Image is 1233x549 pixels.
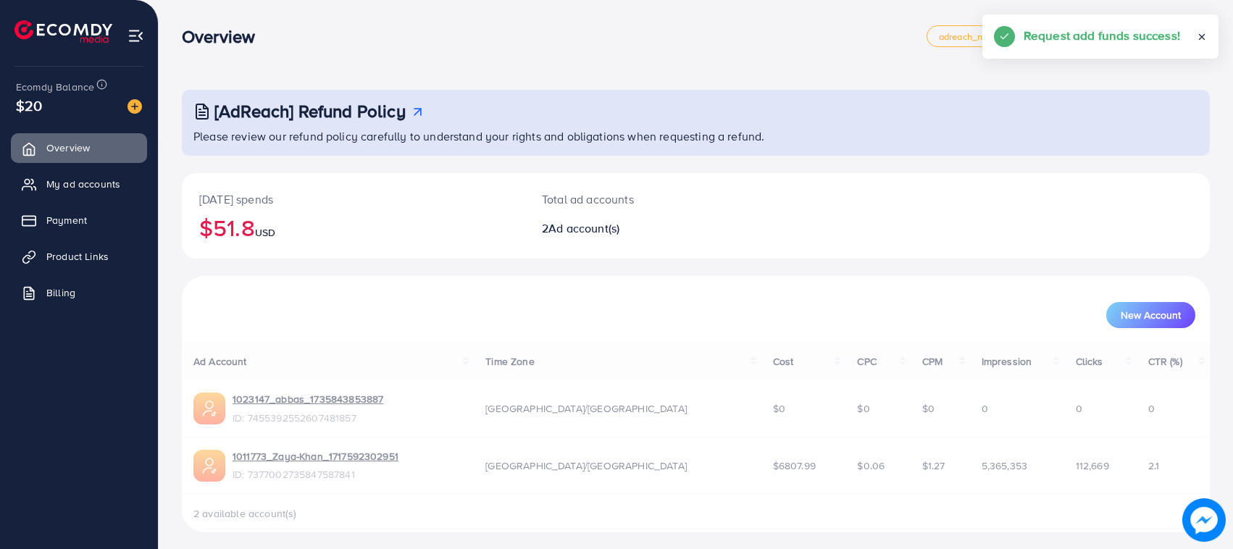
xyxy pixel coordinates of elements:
[11,242,147,271] a: Product Links
[46,177,120,191] span: My ad accounts
[46,285,75,300] span: Billing
[14,20,112,43] img: logo
[193,127,1201,145] p: Please review our refund policy carefully to understand your rights and obligations when requesti...
[927,25,1048,47] a: adreach_new_package
[199,190,507,208] p: [DATE] spends
[11,133,147,162] a: Overview
[11,278,147,307] a: Billing
[939,32,1036,41] span: adreach_new_package
[11,206,147,235] a: Payment
[46,141,90,155] span: Overview
[1106,302,1195,328] button: New Account
[214,101,406,122] h3: [AdReach] Refund Policy
[16,80,94,94] span: Ecomdy Balance
[128,99,142,114] img: image
[1024,26,1180,45] h5: Request add funds success!
[548,220,619,236] span: Ad account(s)
[16,95,42,116] span: $20
[11,169,147,198] a: My ad accounts
[255,225,275,240] span: USD
[199,214,507,241] h2: $51.8
[182,26,267,47] h3: Overview
[1121,310,1181,320] span: New Account
[542,222,764,235] h2: 2
[128,28,144,44] img: menu
[1182,498,1226,542] img: image
[542,190,764,208] p: Total ad accounts
[46,249,109,264] span: Product Links
[46,213,87,227] span: Payment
